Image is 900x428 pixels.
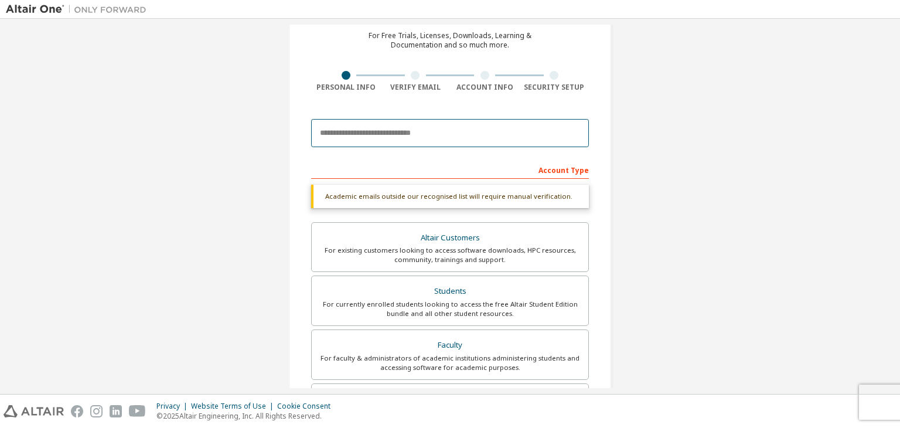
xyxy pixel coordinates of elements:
[71,405,83,417] img: facebook.svg
[450,83,520,92] div: Account Info
[4,405,64,417] img: altair_logo.svg
[311,185,589,208] div: Academic emails outside our recognised list will require manual verification.
[311,83,381,92] div: Personal Info
[369,31,531,50] div: For Free Trials, Licenses, Downloads, Learning & Documentation and so much more.
[129,405,146,417] img: youtube.svg
[277,402,337,411] div: Cookie Consent
[191,402,277,411] div: Website Terms of Use
[156,402,191,411] div: Privacy
[319,337,581,354] div: Faculty
[319,230,581,246] div: Altair Customers
[381,83,451,92] div: Verify Email
[319,246,581,264] div: For existing customers looking to access software downloads, HPC resources, community, trainings ...
[520,83,589,92] div: Security Setup
[311,160,589,179] div: Account Type
[319,354,581,372] div: For faculty & administrators of academic institutions administering students and accessing softwa...
[319,283,581,300] div: Students
[156,411,337,421] p: © 2025 Altair Engineering, Inc. All Rights Reserved.
[6,4,152,15] img: Altair One
[90,405,103,417] img: instagram.svg
[319,300,581,318] div: For currently enrolled students looking to access the free Altair Student Edition bundle and all ...
[110,405,122,417] img: linkedin.svg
